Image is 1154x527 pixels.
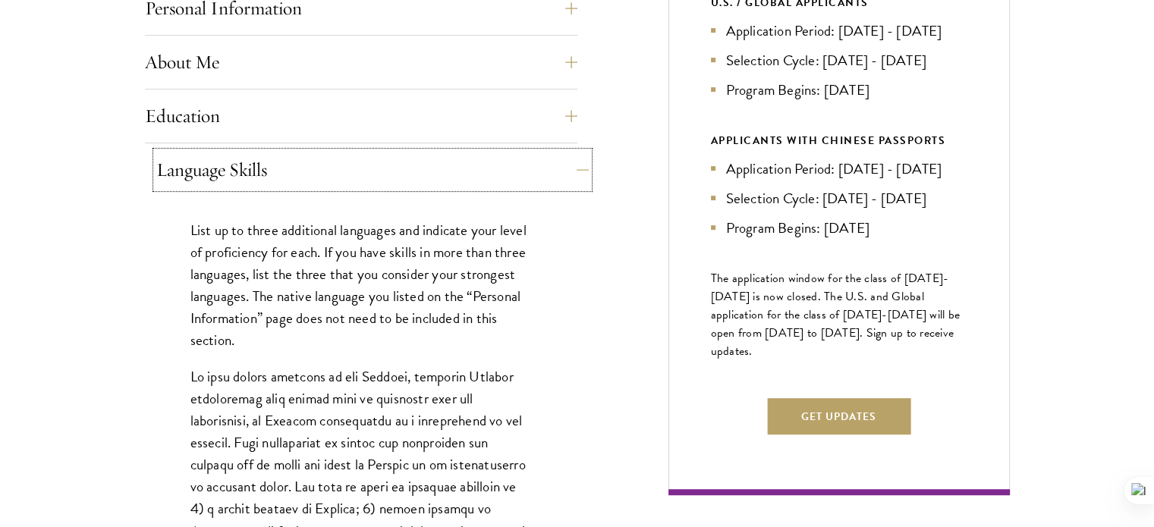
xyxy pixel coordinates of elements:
button: About Me [145,44,577,80]
li: Application Period: [DATE] - [DATE] [711,20,967,42]
li: Selection Cycle: [DATE] - [DATE] [711,187,967,209]
p: List up to three additional languages and indicate your level of proficiency for each. If you hav... [190,219,532,351]
li: Application Period: [DATE] - [DATE] [711,158,967,180]
li: Program Begins: [DATE] [711,79,967,101]
button: Language Skills [156,152,589,188]
button: Education [145,98,577,134]
div: APPLICANTS WITH CHINESE PASSPORTS [711,131,967,150]
button: Get Updates [767,398,910,434]
li: Selection Cycle: [DATE] - [DATE] [711,49,967,71]
span: The application window for the class of [DATE]-[DATE] is now closed. The U.S. and Global applicat... [711,269,961,360]
li: Program Begins: [DATE] [711,217,967,239]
